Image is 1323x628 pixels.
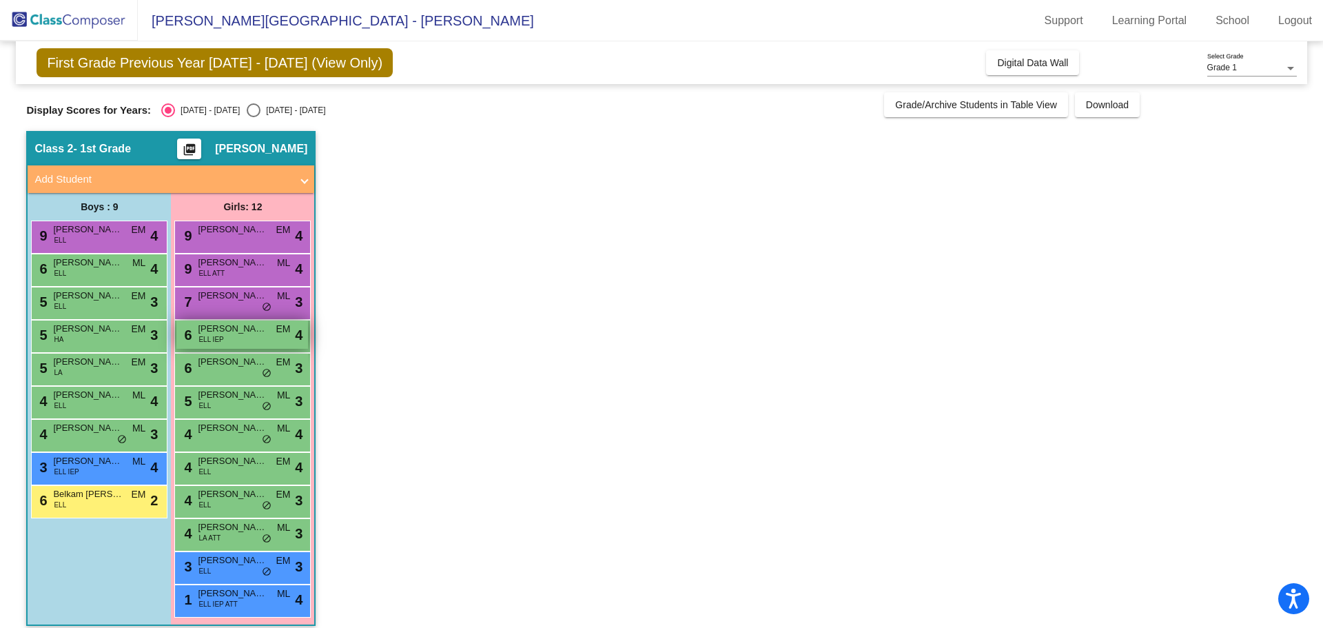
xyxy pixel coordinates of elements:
[53,289,122,303] span: [PERSON_NAME] [PERSON_NAME]
[181,460,192,475] span: 4
[117,434,127,445] span: do_not_disturb_alt
[262,534,271,545] span: do_not_disturb_alt
[198,322,267,336] span: [PERSON_NAME]
[198,467,211,477] span: ELL
[262,401,271,412] span: do_not_disturb_alt
[198,256,267,270] span: [PERSON_NAME]
[1101,10,1198,32] a: Learning Portal
[295,490,302,511] span: 3
[181,228,192,243] span: 9
[150,391,158,412] span: 4
[131,487,145,502] span: EM
[295,556,302,577] span: 3
[895,99,1057,110] span: Grade/Archive Students in Table View
[131,322,145,336] span: EM
[198,421,267,435] span: [PERSON_NAME]
[37,48,393,77] span: First Grade Previous Year [DATE] - [DATE] (View Only)
[53,487,122,501] span: Belkam [PERSON_NAME] [PERSON_NAME]
[295,457,302,478] span: 4
[131,223,145,237] span: EM
[181,394,192,409] span: 5
[295,259,302,279] span: 4
[295,225,302,246] span: 4
[198,355,267,369] span: [PERSON_NAME]
[181,592,192,607] span: 1
[276,487,290,502] span: EM
[54,235,66,245] span: ELL
[198,599,238,609] span: ELL IEP ATT
[181,559,192,574] span: 3
[132,454,145,469] span: ML
[53,388,122,402] span: [PERSON_NAME]
[276,454,290,469] span: EM
[198,454,267,468] span: [PERSON_NAME]
[277,520,290,535] span: ML
[198,388,267,402] span: [PERSON_NAME]
[262,434,271,445] span: do_not_disturb_alt
[181,294,192,310] span: 7
[181,261,192,276] span: 9
[1204,10,1260,32] a: School
[36,327,47,343] span: 5
[54,334,63,345] span: HA
[295,358,302,378] span: 3
[54,500,66,510] span: ELL
[277,256,290,270] span: ML
[150,457,158,478] span: 4
[295,589,302,610] span: 4
[73,142,131,156] span: - 1st Grade
[295,391,302,412] span: 3
[54,367,62,378] span: LA
[171,193,314,221] div: Girls: 12
[36,228,47,243] span: 9
[36,261,47,276] span: 6
[181,427,192,442] span: 4
[181,361,192,376] span: 6
[1075,92,1140,117] button: Download
[1207,63,1237,72] span: Grade 1
[277,289,290,303] span: ML
[198,289,267,303] span: [PERSON_NAME]
[295,424,302,445] span: 4
[181,493,192,508] span: 4
[276,322,290,336] span: EM
[36,294,47,310] span: 5
[53,223,122,236] span: [PERSON_NAME]
[198,500,211,510] span: ELL
[295,325,302,345] span: 4
[277,421,290,436] span: ML
[175,104,240,117] div: [DATE] - [DATE]
[260,104,325,117] div: [DATE] - [DATE]
[198,566,211,576] span: ELL
[276,554,290,568] span: EM
[132,388,145,403] span: ML
[53,421,122,435] span: [PERSON_NAME]
[1267,10,1323,32] a: Logout
[34,142,73,156] span: Class 2
[53,256,122,270] span: [PERSON_NAME]
[262,500,271,511] span: do_not_disturb_alt
[36,493,47,508] span: 6
[150,292,158,312] span: 3
[150,259,158,279] span: 4
[131,355,145,369] span: EM
[161,103,325,117] mat-radio-group: Select an option
[150,424,158,445] span: 3
[198,487,267,501] span: [PERSON_NAME]
[132,421,145,436] span: ML
[198,401,211,411] span: ELL
[54,467,79,477] span: ELL IEP
[295,292,302,312] span: 3
[295,523,302,544] span: 3
[181,143,198,162] mat-icon: picture_as_pdf
[181,526,192,541] span: 4
[132,256,145,270] span: ML
[181,327,192,343] span: 6
[150,358,158,378] span: 3
[28,193,171,221] div: Boys : 9
[36,460,47,475] span: 3
[54,401,66,411] span: ELL
[36,427,47,442] span: 4
[262,302,271,313] span: do_not_disturb_alt
[986,50,1079,75] button: Digital Data Wall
